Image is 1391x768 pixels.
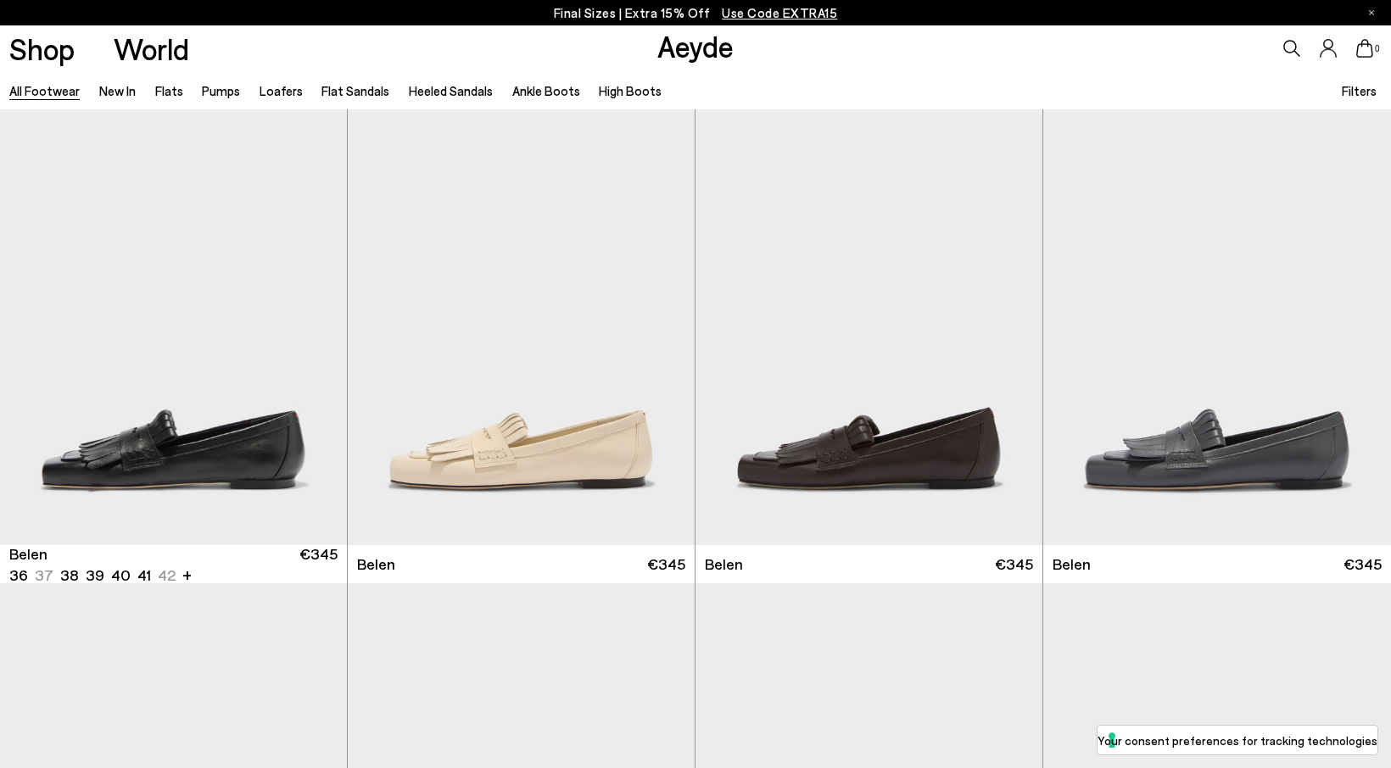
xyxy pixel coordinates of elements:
a: Belen €345 [348,545,695,583]
a: Flat Sandals [321,83,389,98]
img: Belen Tassel Loafers [695,109,1042,545]
a: Pumps [202,83,240,98]
a: Shop [9,34,75,64]
span: Filters [1342,83,1377,98]
li: 40 [111,565,131,586]
li: 36 [9,565,28,586]
a: All Footwear [9,83,80,98]
label: Your consent preferences for tracking technologies [1098,732,1377,749]
img: Belen Tassel Loafers [1043,109,1391,545]
a: Heeled Sandals [409,83,493,98]
span: Belen [1053,554,1091,575]
li: 41 [137,565,151,586]
span: €345 [647,554,685,575]
span: Belen [705,554,743,575]
span: Belen [357,554,395,575]
button: Your consent preferences for tracking technologies [1098,726,1377,754]
p: Final Sizes | Extra 15% Off [554,3,838,24]
span: €345 [995,554,1033,575]
span: €345 [299,543,338,586]
a: High Boots [599,83,662,98]
a: World [114,34,189,64]
span: Belen [9,543,47,565]
img: Belen Tassel Loafers [348,109,695,545]
a: Ankle Boots [512,83,580,98]
a: Belen €345 [1043,545,1391,583]
a: New In [99,83,136,98]
span: €345 [1344,554,1382,575]
li: + [182,563,192,586]
a: Flats [155,83,183,98]
span: Navigate to /collections/ss25-final-sizes [722,5,837,20]
ul: variant [9,565,170,586]
a: Loafers [260,83,303,98]
li: 39 [86,565,104,586]
li: 38 [60,565,79,586]
a: Aeyde [657,28,734,64]
span: 0 [1373,44,1382,53]
a: Belen €345 [695,545,1042,583]
a: 0 [1356,39,1373,58]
